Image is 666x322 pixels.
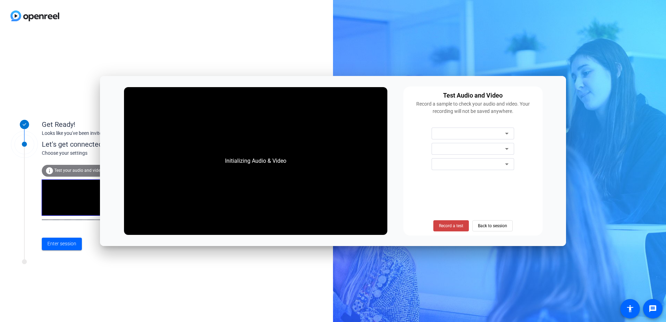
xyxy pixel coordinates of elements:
[47,240,76,247] span: Enter session
[649,305,657,313] mat-icon: message
[54,168,103,173] span: Test your audio and video
[218,150,293,172] div: Initializing Audio & Video
[433,220,469,231] button: Record a test
[45,167,54,175] mat-icon: info
[439,223,463,229] span: Record a test
[42,139,195,149] div: Let's get connected.
[42,119,181,130] div: Get Ready!
[408,100,539,115] div: Record a sample to check your audio and video. Your recording will not be saved anywhere.
[478,219,507,232] span: Back to session
[443,91,503,100] div: Test Audio and Video
[626,305,634,313] mat-icon: accessibility
[42,130,181,137] div: Looks like you've been invited to join
[472,220,513,231] button: Back to session
[42,149,195,157] div: Choose your settings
